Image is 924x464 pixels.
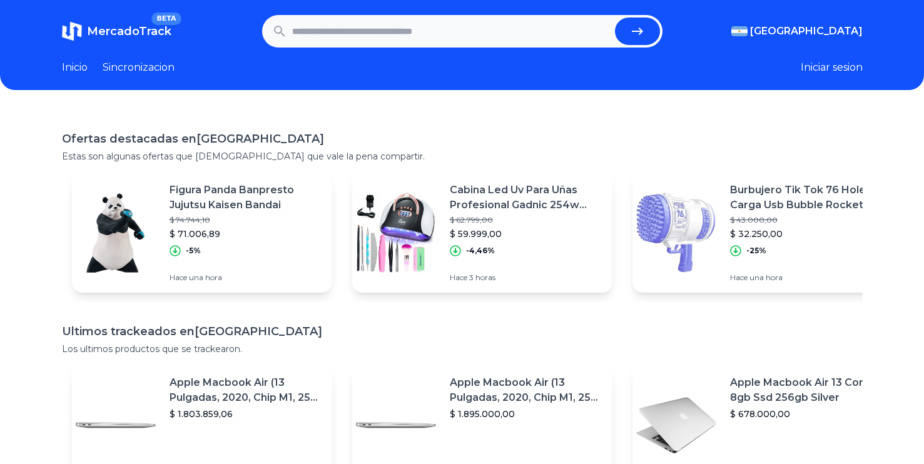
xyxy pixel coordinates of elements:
p: $ 62.799,00 [450,215,602,225]
span: MercadoTrack [87,24,171,38]
p: Apple Macbook Air 13 Core I5 8gb Ssd 256gb Silver [730,375,883,405]
p: $ 74.744,10 [170,215,322,225]
p: $ 32.250,00 [730,228,883,240]
span: BETA [151,13,181,25]
p: -5% [186,246,201,256]
p: Estas son algunas ofertas que [DEMOGRAPHIC_DATA] que vale la pena compartir. [62,150,863,163]
p: $ 59.999,00 [450,228,602,240]
img: Argentina [731,26,748,36]
p: Burbujero Tik Tok 76 Hole A Carga Usb Bubble Rocket Con Luz [730,183,883,213]
img: Featured image [632,189,720,276]
p: Figura Panda Banpresto Jujutsu Kaisen Bandai [170,183,322,213]
span: [GEOGRAPHIC_DATA] [750,24,863,39]
p: $ 1.803.859,06 [170,408,322,420]
p: $ 1.895.000,00 [450,408,602,420]
p: Hace una hora [730,273,883,283]
a: MercadoTrackBETA [62,21,171,41]
a: Featured imageFigura Panda Banpresto Jujutsu Kaisen Bandai$ 74.744,10$ 71.006,89-5%Hace una hora [72,173,332,293]
button: [GEOGRAPHIC_DATA] [731,24,863,39]
p: $ 71.006,89 [170,228,322,240]
p: Cabina Led Uv Para Uñas Profesional Gadnic 254w Manicura [450,183,602,213]
a: Inicio [62,60,88,75]
h1: Ofertas destacadas en [GEOGRAPHIC_DATA] [62,130,863,148]
a: Featured imageBurbujero Tik Tok 76 Hole A Carga Usb Bubble Rocket Con Luz$ 43.000,00$ 32.250,00-2... [632,173,893,293]
img: Featured image [72,189,160,276]
p: Hace 3 horas [450,273,602,283]
p: -4,46% [466,246,495,256]
img: MercadoTrack [62,21,82,41]
a: Sincronizacion [103,60,175,75]
p: Apple Macbook Air (13 Pulgadas, 2020, Chip M1, 256 Gb De Ssd, 8 Gb De Ram) - Plata [450,375,602,405]
p: Apple Macbook Air (13 Pulgadas, 2020, Chip M1, 256 Gb De Ssd, 8 Gb De Ram) - Plata [170,375,322,405]
p: $ 678.000,00 [730,408,883,420]
p: Hace una hora [170,273,322,283]
button: Iniciar sesion [801,60,863,75]
a: Featured imageCabina Led Uv Para Uñas Profesional Gadnic 254w Manicura$ 62.799,00$ 59.999,00-4,46... [352,173,612,293]
p: $ 43.000,00 [730,215,883,225]
p: Los ultimos productos que se trackearon. [62,343,863,355]
h1: Ultimos trackeados en [GEOGRAPHIC_DATA] [62,323,863,340]
p: -25% [746,246,766,256]
img: Featured image [352,189,440,276]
